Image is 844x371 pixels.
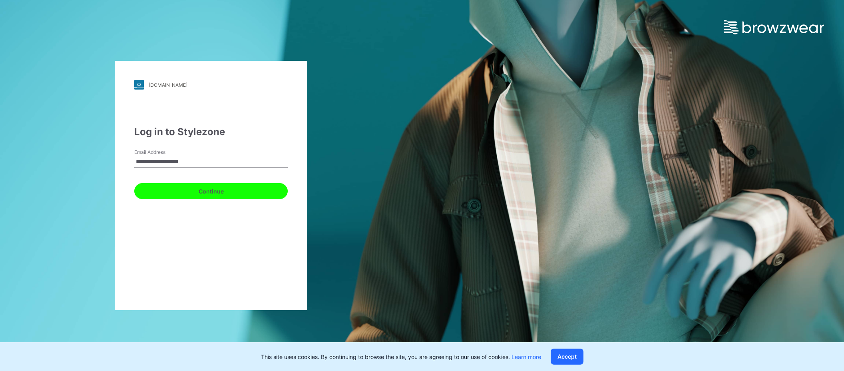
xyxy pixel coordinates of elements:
[149,82,187,88] div: [DOMAIN_NAME]
[134,125,288,139] div: Log in to Stylezone
[134,80,288,90] a: [DOMAIN_NAME]
[134,149,190,156] label: Email Address
[724,20,824,34] img: browzwear-logo.e42bd6dac1945053ebaf764b6aa21510.svg
[134,183,288,199] button: Continue
[512,353,541,360] a: Learn more
[551,349,583,365] button: Accept
[134,80,144,90] img: stylezone-logo.562084cfcfab977791bfbf7441f1a819.svg
[261,353,541,361] p: This site uses cookies. By continuing to browse the site, you are agreeing to our use of cookies.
